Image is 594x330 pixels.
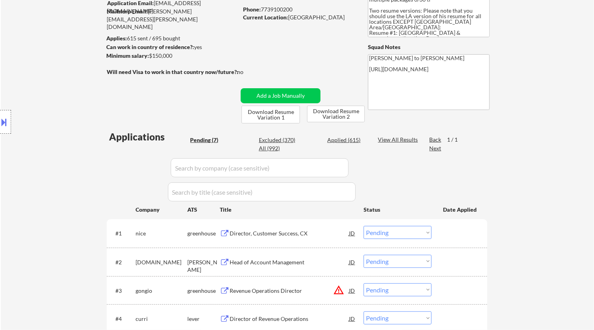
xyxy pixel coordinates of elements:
div: All (992) [259,144,298,152]
input: Search by title (case sensitive) [168,182,356,201]
div: Squad Notes [368,43,490,51]
div: Revenue Operations Director [230,287,349,295]
div: Date Applied [443,206,478,214]
strong: Phone: [243,6,261,13]
div: Director, Customer Success, CX [230,229,349,237]
strong: Mailslurp Email: [107,8,148,15]
div: [DOMAIN_NAME] [136,258,187,266]
strong: Applies: [106,35,127,42]
div: Title [220,206,356,214]
div: $150,000 [106,52,238,60]
div: nice [136,229,187,237]
div: JD [348,283,356,298]
div: JD [348,311,356,326]
strong: Current Location: [243,14,288,21]
div: View All Results [378,136,420,144]
div: Applications [109,132,187,142]
strong: Can work in country of residence?: [106,44,194,50]
div: #3 [115,287,129,295]
button: Add a Job Manually [241,88,321,103]
div: curri [136,315,187,323]
div: Status [364,202,432,216]
div: yes [106,43,236,51]
div: [PERSON_NAME][EMAIL_ADDRESS][PERSON_NAME][DOMAIN_NAME] [107,8,238,31]
div: Back [429,136,442,144]
div: ATS [187,206,220,214]
div: Head of Account Management [230,258,349,266]
div: 1 / 1 [447,136,465,144]
div: no [237,68,260,76]
div: JD [348,226,356,240]
div: Pending (7) [190,136,230,144]
button: Download Resume Variation 2 [307,106,365,122]
div: gongio [136,287,187,295]
div: Excluded (370) [259,136,298,144]
button: Download Resume Variation 1 [241,106,300,123]
div: [GEOGRAPHIC_DATA] [243,13,355,21]
div: lever [187,315,220,323]
div: Applied (615) [327,136,367,144]
div: #4 [115,315,129,323]
div: Director of Revenue Operations [230,315,349,323]
div: Company [136,206,187,214]
div: greenhouse [187,287,220,295]
div: JD [348,255,356,269]
strong: Will need Visa to work in that country now/future?: [107,68,238,75]
div: [PERSON_NAME] [187,258,220,274]
div: Next [429,144,442,152]
div: greenhouse [187,229,220,237]
div: 615 sent / 695 bought [106,34,238,42]
input: Search by company (case sensitive) [171,158,349,177]
div: 7739100200 [243,6,355,13]
div: #1 [115,229,129,237]
button: warning_amber [333,284,344,296]
div: #2 [115,258,129,266]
